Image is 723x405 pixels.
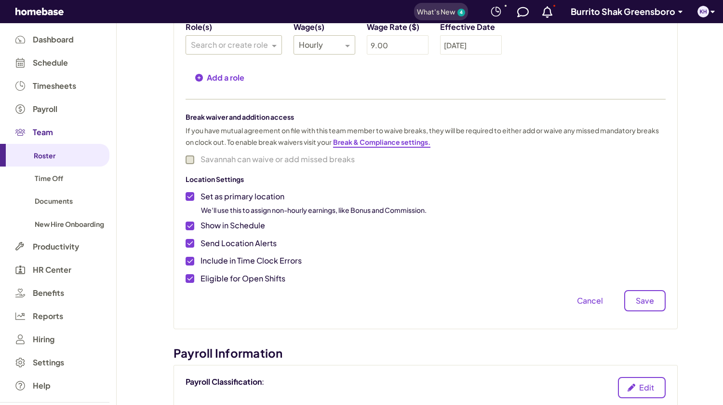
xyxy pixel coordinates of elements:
[333,138,430,146] a: Break & Compliance settings.
[201,255,302,266] p: Include in Time Clock Errors
[201,191,284,202] p: Set as primary location
[35,196,73,205] span: Documents
[33,312,63,321] span: Reports
[299,36,323,54] span: Hourly
[571,6,675,17] span: Burrito Shak Greensboro
[440,22,495,32] span: Effective Date
[440,35,502,55] input: MM/DD/YYYY
[33,381,51,390] span: Help
[186,22,212,32] span: Role(s)
[490,6,502,17] img: svg+xml;base64,PHN2ZyB4bWxucz0iaHR0cDovL3d3dy53My5vcmcvMjAwMC9zdmciIHdpZHRoPSIyNCIgaGVpZ2h0PSIyNC...
[294,22,324,32] span: Wage(s)
[35,220,104,228] span: New Hire Onboarding
[33,242,79,251] span: Productivity
[201,204,427,216] p: We'll use this to assign non-hourly earnings, like Bonus and Commission.
[367,35,428,55] input: $0.00
[201,273,285,284] p: Eligible for Open Shifts
[201,237,277,249] p: Send Location Alerts
[460,9,463,15] text: 4
[33,358,64,367] span: Settings
[33,35,74,44] span: Dashboard
[33,289,64,297] span: Benefits
[639,382,654,393] p: Edit
[33,335,54,344] span: Hiring
[33,82,76,90] span: Timesheets
[186,36,281,54] div: Search or create role
[624,290,666,311] button: Save
[174,345,678,361] h2: Payroll Information
[577,295,603,307] p: Cancel
[414,3,468,20] button: What's New 4
[33,105,57,113] span: Payroll
[201,154,355,165] p: Savannah can waive or add missed breaks
[417,7,455,16] span: What's New
[565,290,615,311] button: Cancel
[618,377,666,398] button: Edit
[186,68,256,87] button: Add a role
[186,173,666,185] p: Location Settings
[186,126,659,146] p: If you have mutual agreement on file with this team member to waive breaks, they will be required...
[34,151,55,160] span: Roster
[697,6,709,17] img: avatar
[15,8,64,15] svg: Homebase Logo
[201,220,265,231] p: Show in Schedule
[207,73,244,83] span: Add a role
[186,111,666,123] p: Break waiver and addition access
[636,295,654,307] p: Save
[367,22,419,32] span: Wage Rate ($)
[186,377,306,386] div: :
[33,58,68,67] span: Schedule
[35,174,63,182] span: Time Off
[33,128,53,137] span: Team
[33,265,71,274] span: HR Center
[186,377,262,387] span: Payroll Classification
[457,9,465,16] a: 4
